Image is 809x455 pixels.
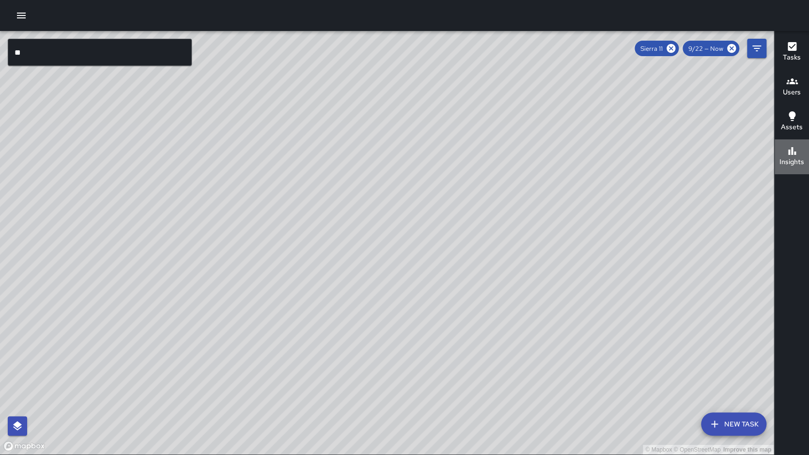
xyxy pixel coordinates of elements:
button: Filters [747,39,766,58]
h6: Assets [781,122,803,133]
button: New Task [701,412,766,436]
h6: Insights [779,157,804,167]
div: Sierra 11 [635,41,679,56]
h6: Users [783,87,801,98]
button: Tasks [775,35,809,70]
button: Users [775,70,809,105]
button: Insights [775,139,809,174]
span: 9/22 — Now [683,45,729,53]
h6: Tasks [783,52,801,63]
button: Assets [775,105,809,139]
span: Sierra 11 [635,45,669,53]
div: 9/22 — Now [683,41,739,56]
